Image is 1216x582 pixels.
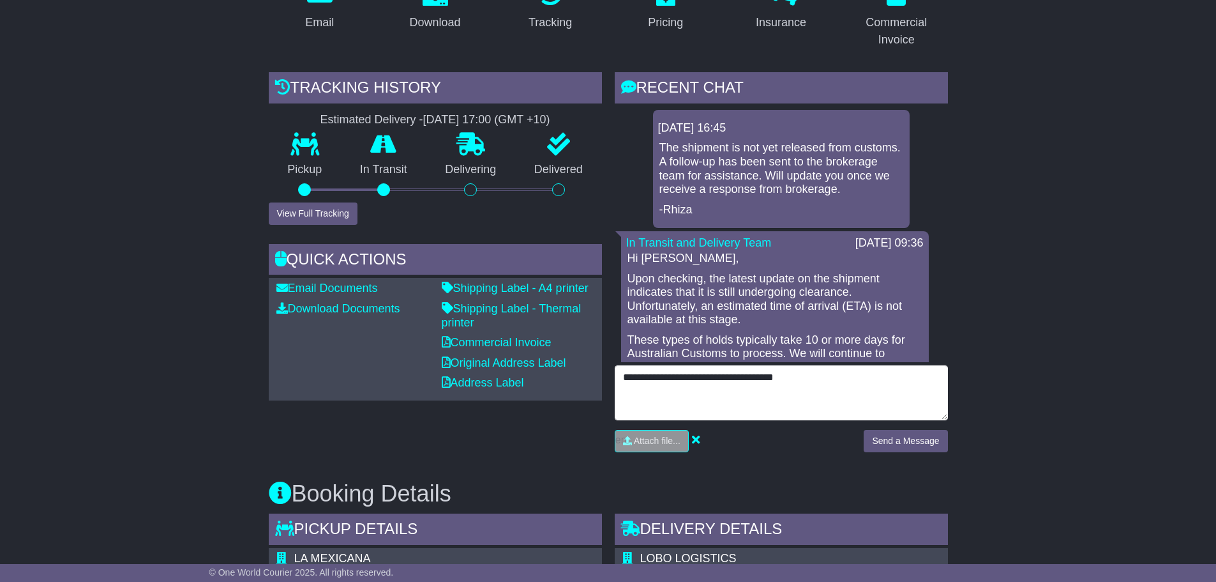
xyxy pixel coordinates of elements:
[426,163,516,177] p: Delivering
[648,14,683,31] div: Pricing
[442,302,582,329] a: Shipping Label - Thermal printer
[756,14,806,31] div: Insurance
[305,14,334,31] div: Email
[442,376,524,389] a: Address Label
[615,514,948,548] div: Delivery Details
[269,113,602,127] div: Estimated Delivery -
[409,14,460,31] div: Download
[423,113,550,127] div: [DATE] 17:00 (GMT +10)
[864,430,947,452] button: Send a Message
[276,302,400,315] a: Download Documents
[269,481,948,507] h3: Booking Details
[640,552,737,565] span: LOBO LOGISTICS
[269,203,357,225] button: View Full Tracking
[442,356,566,369] a: Original Address Label
[341,163,426,177] p: In Transit
[269,514,602,548] div: Pickup Details
[276,282,378,295] a: Email Documents
[269,72,602,107] div: Tracking history
[658,121,904,135] div: [DATE] 16:45
[853,14,940,49] div: Commercial Invoice
[294,552,371,565] span: LA MEXICANA
[269,244,602,279] div: Quick Actions
[515,163,602,177] p: Delivered
[627,333,922,388] p: These types of holds typically take 10 or more days for Australian Customs to process. We will co...
[626,236,772,249] a: In Transit and Delivery Team
[627,272,922,327] p: Upon checking, the latest update on the shipment indicates that it is still undergoing clearance....
[269,163,342,177] p: Pickup
[659,141,903,196] p: The shipment is not yet released from customs. A follow-up has been sent to the brokerage team fo...
[209,567,394,578] span: © One World Courier 2025. All rights reserved.
[855,236,924,250] div: [DATE] 09:36
[659,203,903,217] p: -Rhiza
[615,72,948,107] div: RECENT CHAT
[529,14,572,31] div: Tracking
[442,282,589,295] a: Shipping Label - A4 printer
[627,252,922,266] p: Hi [PERSON_NAME],
[442,336,552,349] a: Commercial Invoice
